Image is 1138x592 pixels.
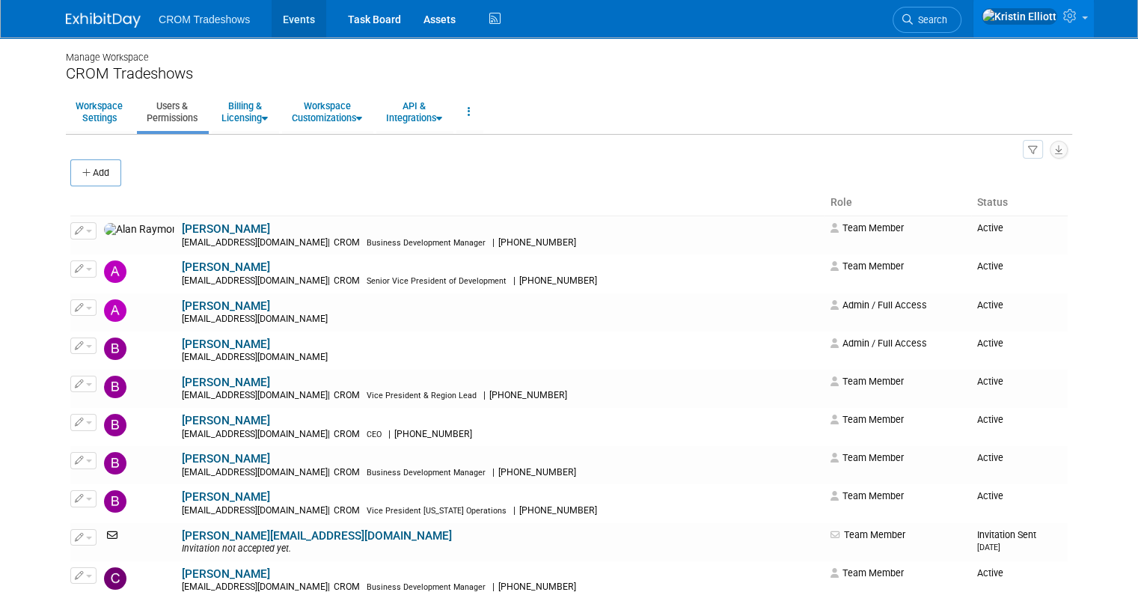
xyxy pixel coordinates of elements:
span: CROM [330,275,364,286]
a: [PERSON_NAME] [182,260,270,274]
img: Alan Raymond [104,223,174,237]
span: Business Development Manager [367,238,486,248]
span: CROM [330,237,364,248]
span: | [328,275,330,286]
span: | [328,429,330,439]
a: Users &Permissions [137,94,207,130]
span: [PHONE_NUMBER] [486,390,572,400]
span: | [492,582,495,592]
span: CROM [330,582,364,592]
span: Admin / Full Access [830,338,927,349]
span: | [492,467,495,477]
a: [PERSON_NAME] [182,452,270,466]
span: | [328,582,330,592]
div: Manage Workspace [66,37,1072,64]
img: Brett Bohannon [104,490,126,513]
span: [PHONE_NUMBER] [391,429,477,439]
a: [PERSON_NAME] [182,338,270,351]
span: Vice President & Region Lead [367,391,477,400]
span: Senior Vice President of Development [367,276,507,286]
span: Team Member [830,222,904,234]
span: Team Member [830,414,904,425]
span: | [483,390,486,400]
th: Status [971,190,1068,216]
span: CROM [330,429,364,439]
div: [EMAIL_ADDRESS][DOMAIN_NAME] [182,314,821,326]
span: Team Member [830,567,904,579]
small: [DATE] [977,543,1000,552]
span: | [388,429,391,439]
span: | [492,237,495,248]
span: Active [977,299,1003,311]
span: Admin / Full Access [830,299,927,311]
span: CROM [330,467,364,477]
img: Alicia Walker [104,299,126,322]
a: API &Integrations [376,94,452,130]
img: Branden Peterson [104,452,126,474]
a: WorkspaceSettings [66,94,132,130]
div: [EMAIL_ADDRESS][DOMAIN_NAME] [182,352,821,364]
span: Active [977,338,1003,349]
a: [PERSON_NAME] [182,567,270,581]
span: CROM Tradeshows [159,13,250,25]
div: [EMAIL_ADDRESS][DOMAIN_NAME] [182,429,821,441]
span: [PHONE_NUMBER] [495,467,581,477]
span: | [513,505,516,516]
a: [PERSON_NAME] [182,490,270,504]
span: Active [977,414,1003,425]
img: Bobby Oyenarte [104,414,126,436]
span: Team Member [830,376,904,387]
div: CROM Tradeshows [66,64,1072,83]
span: Active [977,376,1003,387]
a: Search [893,7,961,33]
div: [EMAIL_ADDRESS][DOMAIN_NAME] [182,237,821,249]
span: | [328,467,330,477]
img: Cameron Kenyon [104,567,126,590]
span: | [513,275,516,286]
span: Team Member [830,490,904,501]
button: Add [70,159,121,186]
span: Active [977,490,1003,501]
a: [PERSON_NAME] [182,222,270,236]
span: Team Member [830,529,905,540]
img: Kristin Elliott [982,8,1057,25]
span: | [328,505,330,516]
span: Active [977,452,1003,463]
span: Vice President [US_STATE] Operations [367,506,507,516]
a: [PERSON_NAME] [182,376,270,389]
span: Business Development Manager [367,582,486,592]
img: Blake Roberts [104,376,126,398]
div: [EMAIL_ADDRESS][DOMAIN_NAME] [182,390,821,402]
span: | [328,390,330,400]
a: WorkspaceCustomizations [282,94,372,130]
span: Search [913,14,947,25]
span: Active [977,222,1003,234]
span: [PHONE_NUMBER] [516,505,602,516]
span: Invitation Sent [977,529,1036,552]
span: CEO [367,430,382,439]
span: Active [977,260,1003,272]
img: Alexander Ciasca [104,260,126,283]
th: Role [825,190,972,216]
img: Bill Polymenakos [104,338,126,360]
div: [EMAIL_ADDRESS][DOMAIN_NAME] [182,275,821,287]
div: [EMAIL_ADDRESS][DOMAIN_NAME] [182,505,821,517]
a: [PERSON_NAME] [182,299,270,313]
span: CROM [330,390,364,400]
div: [EMAIL_ADDRESS][DOMAIN_NAME] [182,467,821,479]
a: Billing &Licensing [212,94,278,130]
span: Team Member [830,452,904,463]
span: Business Development Manager [367,468,486,477]
span: [PHONE_NUMBER] [495,237,581,248]
img: ExhibitDay [66,13,141,28]
span: | [328,237,330,248]
span: Team Member [830,260,904,272]
a: [PERSON_NAME][EMAIL_ADDRESS][DOMAIN_NAME] [182,529,452,543]
a: [PERSON_NAME] [182,414,270,427]
span: [PHONE_NUMBER] [495,582,581,592]
div: Invitation not accepted yet. [182,543,821,555]
span: [PHONE_NUMBER] [516,275,602,286]
span: Active [977,567,1003,579]
span: CROM [330,505,364,516]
